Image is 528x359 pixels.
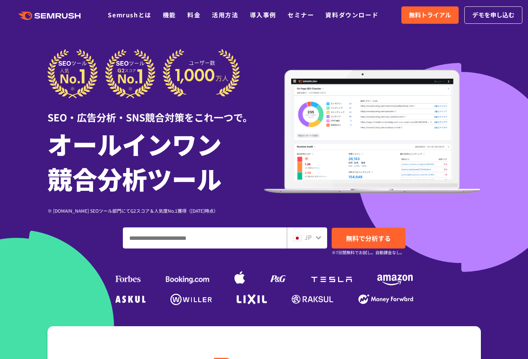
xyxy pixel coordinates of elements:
[187,10,200,19] a: 料金
[212,10,238,19] a: 活用方法
[47,126,264,196] h1: オールインワン 競合分析ツール
[332,228,406,249] a: 無料で分析する
[250,10,276,19] a: 導入事例
[401,6,459,24] a: 無料トライアル
[332,249,404,256] small: ※7日間無料でお試し。自動課金なし。
[305,233,312,242] span: JP
[325,10,378,19] a: 資料ダウンロード
[47,98,264,124] div: SEO・広告分析・SNS競合対策をこれ一つで。
[123,228,286,248] input: ドメイン、キーワードまたはURLを入力してください
[346,233,391,243] span: 無料で分析する
[409,10,451,20] span: 無料トライアル
[464,6,522,24] a: デモを申し込む
[163,10,176,19] a: 機能
[288,10,314,19] a: セミナー
[47,207,264,214] div: ※ [DOMAIN_NAME] SEOツール部門にてG2スコア＆人気度No.1獲得（[DATE]時点）
[472,10,514,20] span: デモを申し込む
[108,10,151,19] a: Semrushとは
